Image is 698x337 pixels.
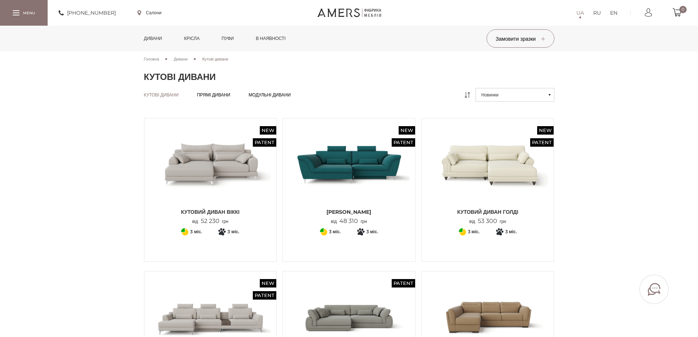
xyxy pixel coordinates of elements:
[427,124,549,225] a: New Patent Кутовий диван ГОЛДІ Кутовий диван ГОЛДІ Кутовий диван ГОЛДІ від53 300грн
[192,218,228,225] p: від грн
[399,126,415,135] span: New
[487,29,554,48] button: Замовити зразки
[505,227,517,236] span: 3 міс.
[144,56,159,62] a: Головна
[248,92,291,98] a: Модульні дивани
[427,208,549,216] span: Кутовий диван ГОЛДІ
[144,72,554,83] h1: Кутові дивани
[137,10,162,16] a: Салони
[476,88,554,102] button: Новинки
[537,126,554,135] span: New
[610,8,617,17] a: EN
[288,124,410,225] a: New Patent Кутовий Диван Грейсі Кутовий Диван Грейсі [PERSON_NAME] від48 310грн
[593,8,601,17] a: RU
[253,291,276,300] span: Patent
[530,138,554,147] span: Patent
[576,8,584,17] a: UA
[679,6,687,13] span: 0
[250,26,291,51] a: в наявності
[178,26,205,51] a: Крісла
[190,227,202,236] span: 3 міс.
[174,56,188,62] a: Дивани
[59,8,116,17] a: [PHONE_NUMBER]
[331,218,367,225] p: від грн
[260,279,276,287] span: New
[392,138,415,147] span: Patent
[228,227,239,236] span: 3 міс.
[337,217,361,224] span: 48 310
[392,279,415,287] span: Patent
[150,124,271,225] a: New Patent Кутовий диван ВІККІ Кутовий диван ВІККІ Кутовий диван ВІККІ від52 230грн
[288,208,410,216] span: [PERSON_NAME]
[475,217,500,224] span: 53 300
[139,26,168,51] a: Дивани
[329,227,341,236] span: 3 міс.
[496,36,545,42] span: Замовити зразки
[468,227,480,236] span: 3 міс.
[260,126,276,135] span: New
[253,138,276,147] span: Patent
[150,208,271,216] span: Кутовий диван ВІККІ
[469,218,506,225] p: від грн
[216,26,240,51] a: Пуфи
[366,227,378,236] span: 3 міс.
[197,92,230,98] a: Прямі дивани
[198,217,222,224] span: 52 230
